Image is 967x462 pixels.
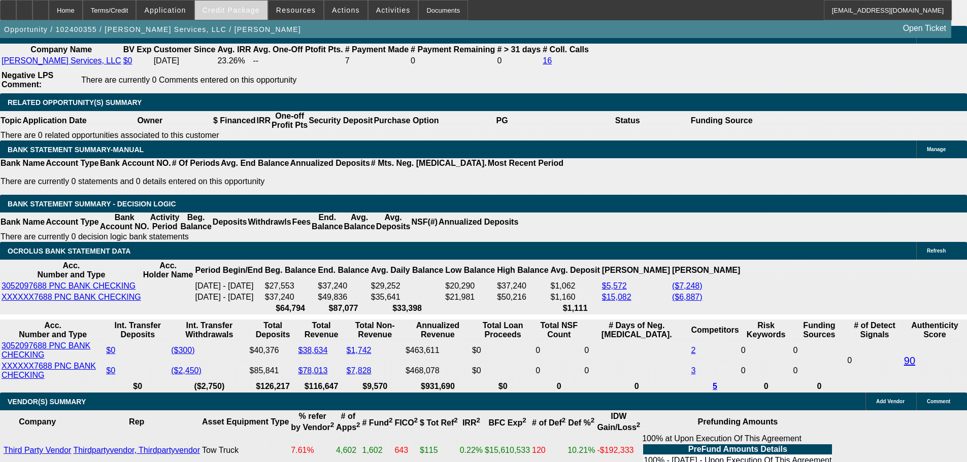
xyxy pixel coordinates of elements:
[171,366,202,375] a: ($2,450)
[123,56,132,65] a: $0
[690,111,753,130] th: Funding Source
[2,71,53,89] b: Negative LPS Comment:
[637,421,640,429] sup: 2
[213,111,256,130] th: $ Financed
[356,421,360,429] sup: 2
[291,412,334,432] b: % refer by Vendor
[411,212,438,232] th: NSF(#)
[171,381,248,392] th: ($2,750)
[249,341,297,360] td: $40,376
[271,111,308,130] th: One-off Profit Pts
[99,212,150,232] th: Bank Account NO.
[22,111,87,130] th: Application Date
[904,355,915,366] a: 90
[45,158,99,168] th: Account Type
[691,366,695,375] a: 3
[289,158,370,168] th: Annualized Deposits
[317,261,369,280] th: End. Balance
[264,261,316,280] th: Beg. Balance
[249,381,297,392] th: $126,217
[8,146,144,154] span: BANK STATEMENT SUMMARY-MANUAL
[87,111,213,130] th: Owner
[99,158,172,168] th: Bank Account NO.
[376,6,411,14] span: Activities
[137,1,193,20] button: Application
[406,366,470,375] div: $468,078
[698,417,778,426] b: Prefunding Amounts
[330,421,334,429] sup: 2
[405,381,471,392] th: $931,690
[2,293,141,301] a: XXXXXX7688 PNC BANK CHECKING
[81,76,296,84] span: There are currently 0 Comments entered on this opportunity
[264,281,316,291] td: $27,553
[143,261,194,280] th: Acc. Holder Name
[472,341,534,360] td: $0
[876,399,905,404] span: Add Vendor
[376,212,411,232] th: Avg. Deposits
[345,45,409,54] b: # Payment Made
[297,381,345,392] th: $116,647
[73,446,200,454] a: Thirdpartyvendor, Thirdpartyvendor
[535,341,583,360] td: 0
[247,212,291,232] th: Withdrawls
[292,212,311,232] th: Fees
[584,341,689,360] td: 0
[336,412,360,432] b: # of Apps
[584,381,689,392] th: 0
[445,281,495,291] td: $20,290
[414,416,418,424] sup: 2
[373,111,439,130] th: Purchase Option
[472,361,534,380] td: $0
[847,321,902,340] th: # of Detect Signals
[672,281,703,290] a: ($7,248)
[793,321,846,340] th: Funding Sources
[438,212,519,232] th: Annualized Deposits
[129,417,144,426] b: Rep
[405,321,471,340] th: Annualized Revenue
[550,261,601,280] th: Avg. Deposit
[690,321,739,340] th: Competitors
[584,361,689,380] td: 0
[535,381,583,392] th: 0
[565,111,690,130] th: Status
[253,56,344,66] td: --
[1,321,105,340] th: Acc. Number and Type
[904,321,966,340] th: Authenticity Score
[411,45,495,54] b: # Payment Remaining
[2,281,136,290] a: 3052097688 PNC BANK CHECKING
[217,56,251,66] td: 23.26%
[298,346,327,354] a: $38,634
[256,111,271,130] th: IRR
[535,321,583,340] th: Sum of the Total NSF Count and Total Overdraft Fee Count from Ocrolus
[180,212,212,232] th: Beg. Balance
[8,98,142,106] span: RELATED OPPORTUNITY(S) SUMMARY
[568,418,594,427] b: Def %
[2,362,96,379] a: XXXXXX7688 PNC BANK CHECKING
[562,416,565,424] sup: 2
[445,292,495,302] td: $21,981
[106,346,115,354] a: $0
[672,293,703,301] a: ($6,887)
[550,292,601,302] td: $1,160
[472,321,534,340] th: Total Loan Proceeds
[371,158,487,168] th: # Mts. Neg. [MEDICAL_DATA].
[4,25,301,33] span: Opportunity / 102400355 / [PERSON_NAME] Services, LLC / [PERSON_NAME]
[194,281,263,291] td: [DATE] - [DATE]
[269,1,323,20] button: Resources
[4,446,71,454] a: Third Party Vendor
[691,346,695,354] a: 2
[297,321,345,340] th: Total Revenue
[343,212,375,232] th: Avg. Balance
[2,341,90,359] a: 3052097688 PNC BANK CHECKING
[454,416,457,424] sup: 2
[741,361,792,380] td: 0
[927,248,946,254] span: Refresh
[550,303,601,313] th: $1,111
[106,321,170,340] th: Int. Transfer Deposits
[249,321,297,340] th: Total Deposits
[489,418,526,427] b: BFC Exp
[847,341,902,380] td: 0
[308,111,373,130] th: Security Deposit
[496,261,549,280] th: High Balance
[253,45,343,54] b: Avg. One-Off Ptofit Pts.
